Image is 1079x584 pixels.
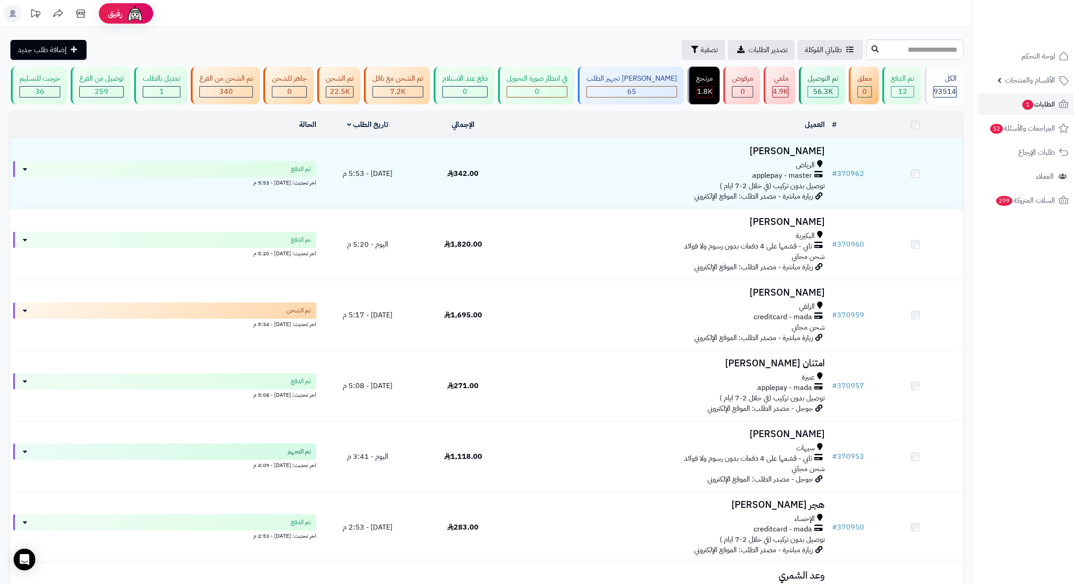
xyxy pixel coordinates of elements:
span: تم الدفع [291,377,311,386]
span: 0 [740,86,745,97]
span: جوجل - مصدر الطلب: الموقع الإلكتروني [707,474,813,485]
span: البكيرية [796,231,815,241]
span: إضافة طلب جديد [18,44,67,55]
div: 1 [143,87,180,97]
div: Open Intercom Messenger [14,549,35,570]
a: تم الدفع 12 [881,67,923,104]
span: [DATE] - 5:17 م [343,310,392,321]
div: 7223 [373,87,423,97]
a: تم الشحن مع ناقل 7.2K [362,67,432,104]
div: توصيل من الفرع [79,73,124,84]
span: [DATE] - 5:53 م [343,168,392,179]
div: اخر تحديث: [DATE] - 4:09 م [13,460,316,469]
div: جاهز للشحن [272,73,307,84]
div: 259 [80,87,123,97]
a: العملاء [978,165,1074,187]
span: 0 [463,86,467,97]
div: الكل [933,73,957,84]
span: لوحة التحكم [1021,50,1055,63]
div: تم الدفع [891,73,914,84]
span: 0 [535,86,539,97]
span: 1.8K [697,86,712,97]
h3: [PERSON_NAME] [514,287,825,298]
a: المراجعات والأسئلة52 [978,117,1074,139]
a: معلق 0 [847,67,881,104]
a: الطلبات1 [978,93,1074,115]
a: خرجت للتسليم 36 [9,67,69,104]
a: في انتظار صورة التحويل 0 [496,67,576,104]
span: زيارة مباشرة - مصدر الطلب: الموقع الإلكتروني [694,332,813,343]
h3: [PERSON_NAME] [514,146,825,156]
div: معلق [857,73,872,84]
a: تحديثات المنصة [24,5,47,25]
span: 4.9K [773,86,788,97]
a: #370959 [832,310,864,321]
span: 93514 [934,86,956,97]
span: طلبات الإرجاع [1018,146,1055,159]
span: creditcard - mada [754,524,812,535]
a: إضافة طلب جديد [10,40,87,60]
span: تم الدفع [291,165,311,174]
span: زيارة مباشرة - مصدر الطلب: الموقع الإلكتروني [694,545,813,555]
span: # [832,451,837,462]
div: اخر تحديث: [DATE] - 5:08 م [13,389,316,399]
span: اليوم - 3:41 م [347,451,388,462]
div: خرجت للتسليم [19,73,60,84]
span: 1,695.00 [444,310,482,321]
span: 36 [35,86,44,97]
a: لوحة التحكم [978,45,1074,67]
h3: وعد الشمري [514,570,825,581]
span: 283.00 [447,522,479,533]
span: تم الشحن [286,306,311,315]
div: 4940 [773,87,788,97]
span: applepay - master [752,170,812,181]
a: الإجمالي [452,119,474,130]
span: 7.2K [390,86,406,97]
a: # [832,119,837,130]
button: تصفية [682,40,725,60]
span: # [832,168,837,179]
a: طلباتي المُوكلة [798,40,863,60]
div: تم الشحن من الفرع [199,73,253,84]
span: creditcard - mada [754,312,812,322]
div: اخر تحديث: [DATE] - 5:34 م [13,319,316,328]
div: 1786 [697,87,712,97]
a: #370957 [832,380,864,391]
span: # [832,239,837,250]
a: #370962 [832,168,864,179]
span: 271.00 [447,380,479,391]
span: 340 [219,86,233,97]
span: تم التجهيز [288,447,311,456]
h3: امتنان [PERSON_NAME] [514,358,825,369]
div: تعديل بالطلب [143,73,180,84]
a: طلبات الإرجاع [978,141,1074,163]
span: توصيل بدون تركيب (في خلال 2-7 ايام ) [720,534,825,545]
span: المراجعات والأسئلة [989,122,1055,135]
span: # [832,522,837,533]
a: تصدير الطلبات [728,40,795,60]
a: مرفوض 0 [721,67,762,104]
span: # [832,380,837,391]
a: مرتجع 1.8K [686,67,721,104]
span: شحن مجاني [792,463,825,474]
span: 342.00 [447,168,479,179]
a: توصيل من الفرع 259 [69,67,132,104]
span: applepay - mada [757,383,812,393]
a: الحالة [299,119,316,130]
div: 0 [272,87,306,97]
h3: [PERSON_NAME] [514,429,825,439]
span: تابي - قسّمها على 4 دفعات بدون رسوم ولا فوائد [684,241,812,252]
span: رفيق [108,8,122,19]
div: ملغي [772,73,789,84]
span: توصيل بدون تركيب (في خلال 2-7 ايام ) [720,180,825,191]
div: في انتظار صورة التحويل [507,73,567,84]
div: تم الشحن [326,73,353,84]
div: 56264 [808,87,838,97]
span: الطلبات [1021,98,1055,111]
div: 12 [891,87,914,97]
div: 22540 [326,87,353,97]
div: 0 [858,87,871,97]
span: 52 [990,124,1003,134]
span: 22.5K [330,86,350,97]
span: تم الدفع [291,518,311,527]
